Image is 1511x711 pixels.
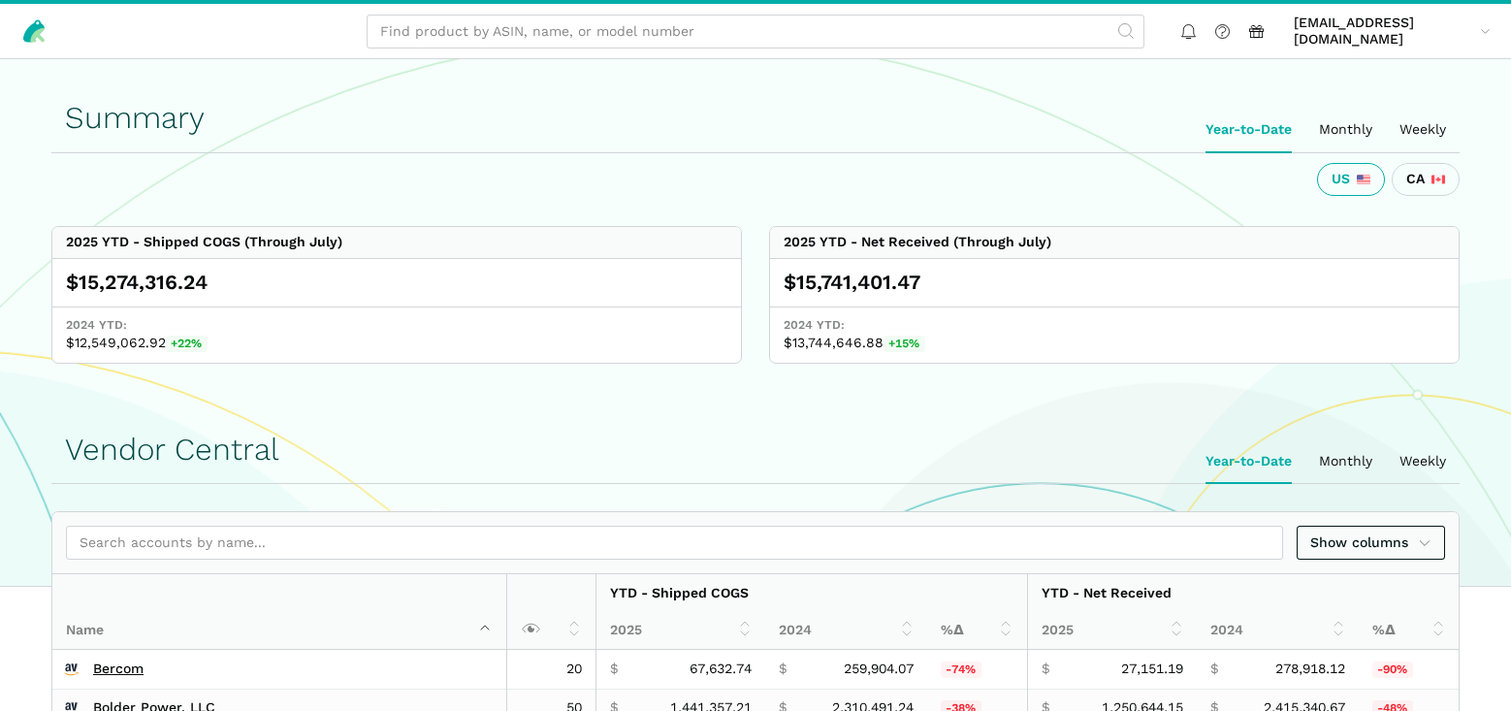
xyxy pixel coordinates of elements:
td: 20 [506,650,595,689]
span: $12,549,062.92 [66,335,727,353]
a: Bercom [93,661,144,678]
ui-tab: Monthly [1305,108,1386,152]
span: $ [779,661,787,678]
span: 2024 YTD: [66,317,727,335]
h1: Vendor Central [65,433,1446,467]
span: CA [1406,171,1425,188]
ui-tab: Year-to-Date [1192,439,1305,484]
div: $15,274,316.24 [66,269,727,296]
th: : activate to sort column ascending [506,574,595,650]
span: [EMAIL_ADDRESS][DOMAIN_NAME] [1294,15,1473,48]
span: 259,904.07 [844,661,914,678]
th: Name : activate to sort column descending [52,574,506,650]
span: +22% [166,336,208,353]
input: Find product by ASIN, name, or model number [367,15,1144,48]
span: +15% [884,336,925,353]
span: $13,744,646.88 [784,335,1445,353]
td: -90.27% [1359,650,1459,689]
th: 2025: activate to sort column ascending [595,612,765,650]
span: -90% [1372,662,1413,679]
div: $15,741,401.47 [784,269,1445,296]
span: $ [1042,661,1049,678]
th: %Δ: activate to sort column ascending [927,612,1027,650]
span: 278,918.12 [1275,661,1345,678]
ui-tab: Weekly [1386,108,1460,152]
ui-tab: Weekly [1386,439,1460,484]
img: 226-united-states-3a775d967d35a21fe9d819e24afa6dfbf763e8f1ec2e2b5a04af89618ae55acb.svg [1357,173,1370,186]
a: Show columns [1297,526,1446,560]
span: US [1332,171,1350,188]
img: 243-canada-6dcbff6b5ddfbc3d576af9e026b5d206327223395eaa30c1e22b34077c083801.svg [1431,173,1445,186]
div: 2025 YTD - Shipped COGS (Through July) [66,234,342,251]
a: [EMAIL_ADDRESS][DOMAIN_NAME] [1287,11,1497,51]
strong: YTD - Shipped COGS [610,585,749,600]
span: -74% [941,662,981,679]
th: 2024: activate to sort column ascending [765,612,927,650]
th: %Δ: activate to sort column ascending [1359,612,1459,650]
ui-tab: Year-to-Date [1192,108,1305,152]
th: 2024: activate to sort column ascending [1197,612,1359,650]
th: 2025: activate to sort column ascending [1027,612,1197,650]
span: 2024 YTD: [784,317,1445,335]
span: 27,151.19 [1121,661,1183,678]
td: -73.98% [927,650,1027,689]
h1: Summary [65,101,1446,135]
span: $ [1210,661,1218,678]
span: 67,632.74 [690,661,752,678]
ui-tab: Monthly [1305,439,1386,484]
input: Search accounts by name... [66,526,1283,560]
span: $ [610,661,618,678]
span: Show columns [1310,533,1432,553]
strong: YTD - Net Received [1042,585,1172,600]
div: 2025 YTD - Net Received (Through July) [784,234,1051,251]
